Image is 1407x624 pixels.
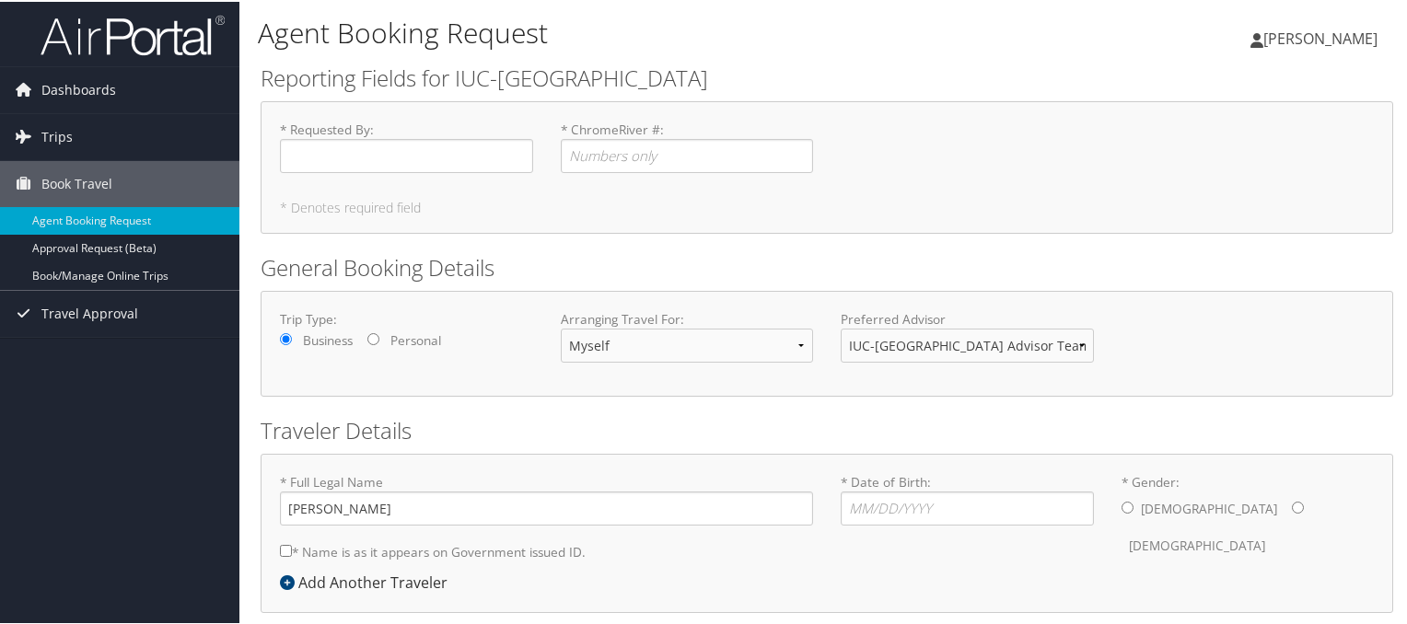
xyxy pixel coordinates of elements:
[1122,471,1375,562] label: * Gender:
[280,471,813,524] label: * Full Legal Name
[261,250,1393,282] h2: General Booking Details
[561,137,814,171] input: * ChromeRiver #:
[261,61,1393,92] h2: Reporting Fields for IUC-[GEOGRAPHIC_DATA]
[280,533,586,567] label: * Name is as it appears on Government issued ID.
[1250,9,1396,64] a: [PERSON_NAME]
[390,329,441,348] label: Personal
[841,471,1094,524] label: * Date of Birth:
[1129,526,1265,561] label: [DEMOGRAPHIC_DATA]
[280,490,813,524] input: * Full Legal Name
[41,289,138,335] span: Travel Approval
[1141,490,1277,525] label: [DEMOGRAPHIC_DATA]
[303,329,353,348] label: Business
[1263,27,1378,47] span: [PERSON_NAME]
[561,119,814,171] label: * ChromeRiver # :
[280,200,1374,213] h5: * Denotes required field
[41,12,225,55] img: airportal-logo.png
[1292,500,1304,512] input: * Gender:[DEMOGRAPHIC_DATA][DEMOGRAPHIC_DATA]
[261,413,1393,445] h2: Traveler Details
[561,308,814,327] label: Arranging Travel For:
[258,12,1017,51] h1: Agent Booking Request
[841,308,1094,327] label: Preferred Advisor
[280,137,533,171] input: * Requested By:
[41,65,116,111] span: Dashboards
[280,543,292,555] input: * Name is as it appears on Government issued ID.
[841,490,1094,524] input: * Date of Birth:
[41,112,73,158] span: Trips
[280,119,533,171] label: * Requested By :
[41,159,112,205] span: Book Travel
[280,570,457,592] div: Add Another Traveler
[1122,500,1134,512] input: * Gender:[DEMOGRAPHIC_DATA][DEMOGRAPHIC_DATA]
[280,308,533,327] label: Trip Type:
